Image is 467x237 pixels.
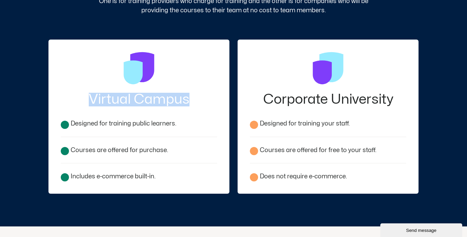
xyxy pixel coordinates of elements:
iframe: chat widget [380,222,464,237]
span: Courses are offered for free to your staff. [258,146,377,155]
h2: Virtual Campus [61,93,217,106]
span: Designed for training public learners. [69,119,176,128]
img: Virtual Campus Solution [123,52,155,85]
span: Includes e-commerce built-in. [69,172,156,181]
span: Designed for training your staff. [258,119,350,128]
span: Courses are offered for purchase. [69,146,168,155]
span: Does not require e-commerce. [258,172,347,181]
h2: Corporate University [250,93,406,106]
